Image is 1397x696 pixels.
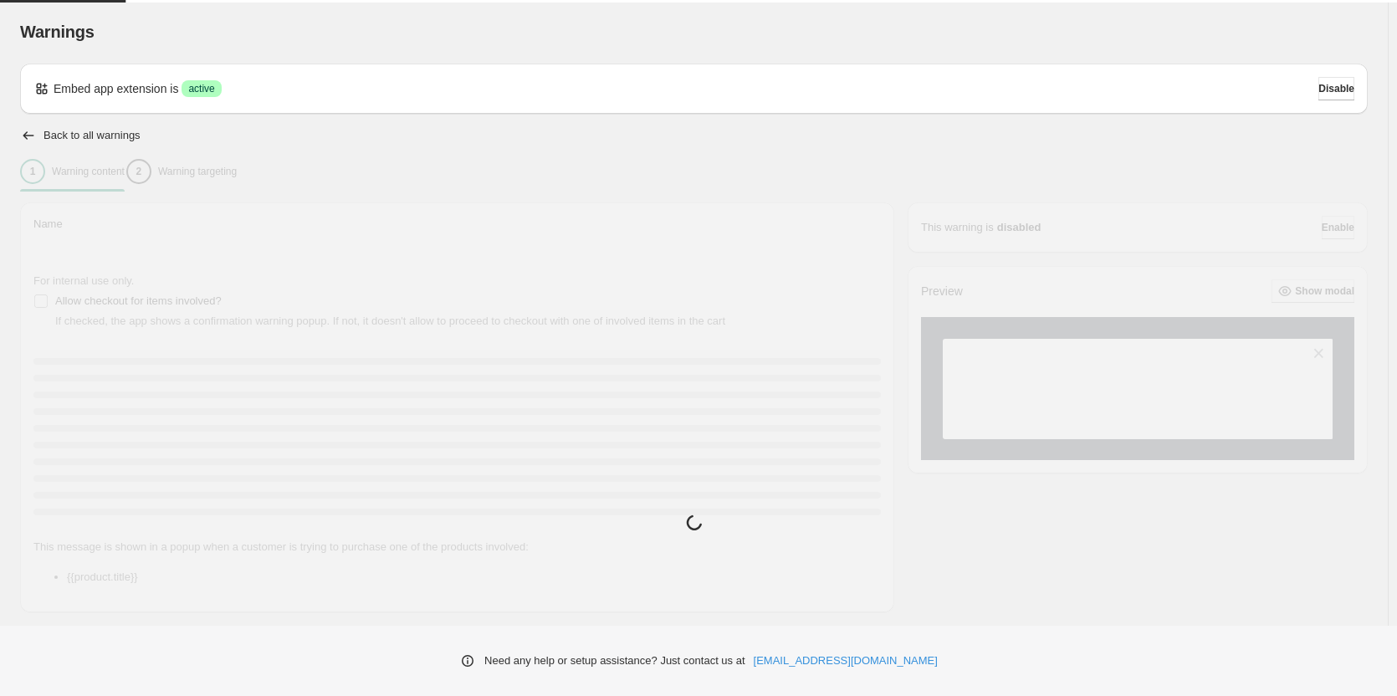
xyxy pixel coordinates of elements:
[754,652,938,669] a: [EMAIL_ADDRESS][DOMAIN_NAME]
[1318,77,1354,100] button: Disable
[54,80,178,97] p: Embed app extension is
[43,129,141,142] h2: Back to all warnings
[20,23,95,41] span: Warnings
[188,82,214,95] span: active
[1318,82,1354,95] span: Disable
